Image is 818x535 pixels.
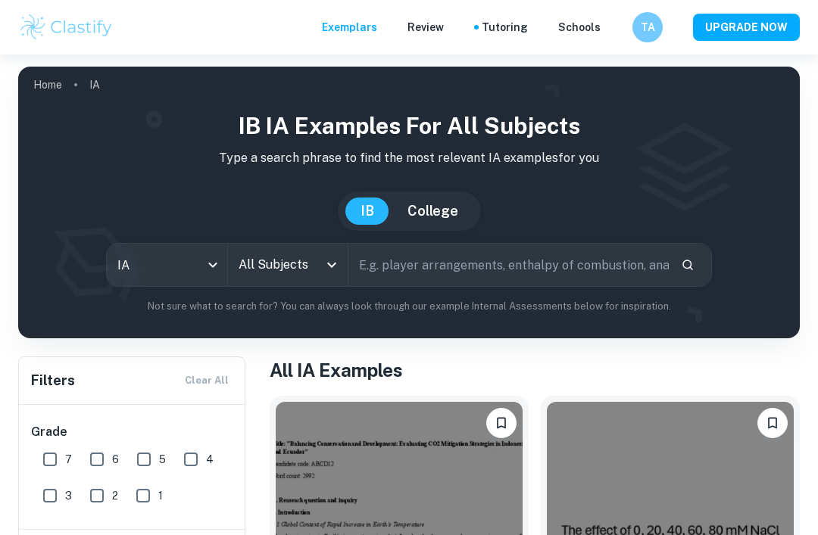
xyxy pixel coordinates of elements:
[348,244,669,286] input: E.g. player arrangements, enthalpy of combustion, analysis of a big city...
[345,198,389,225] button: IB
[639,19,657,36] h6: TA
[18,67,800,338] img: profile cover
[107,244,227,286] div: IA
[613,23,620,31] button: Help and Feedback
[31,370,75,391] h6: Filters
[65,451,72,468] span: 7
[322,19,377,36] p: Exemplars
[18,12,114,42] img: Clastify logo
[270,356,800,384] h1: All IA Examples
[675,252,701,278] button: Search
[407,19,444,36] p: Review
[693,14,800,41] button: UPGRADE NOW
[112,451,119,468] span: 6
[30,109,788,143] h1: IB IA examples for all subjects
[112,487,118,504] span: 2
[486,408,517,438] button: Bookmark
[321,254,342,275] button: Open
[632,12,663,42] button: TA
[206,451,214,468] span: 4
[89,76,100,93] p: IA
[30,299,788,314] p: Not sure what to search for? You can always look through our example Internal Assessments below f...
[30,149,788,167] p: Type a search phrase to find the most relevant IA examples for you
[33,74,62,95] a: Home
[757,408,788,438] button: Bookmark
[482,19,528,36] a: Tutoring
[159,451,166,468] span: 5
[31,423,234,441] h6: Grade
[558,19,601,36] a: Schools
[158,487,163,504] span: 1
[65,487,72,504] span: 3
[392,198,473,225] button: College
